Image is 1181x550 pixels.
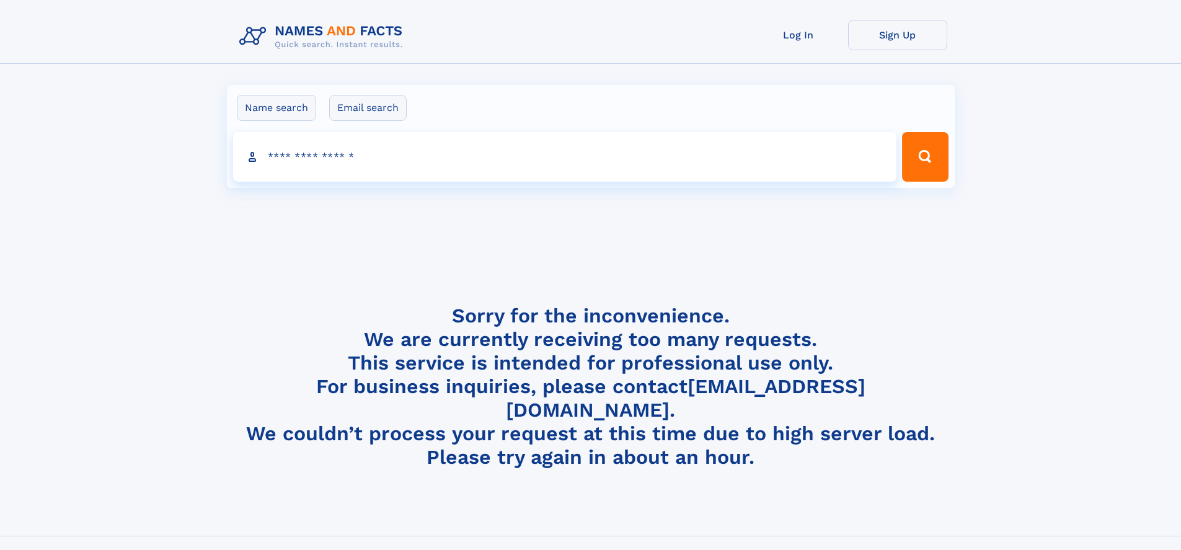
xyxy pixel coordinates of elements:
[237,95,316,121] label: Name search
[506,375,865,422] a: [EMAIL_ADDRESS][DOMAIN_NAME]
[848,20,947,50] a: Sign Up
[902,132,948,182] button: Search Button
[233,132,897,182] input: search input
[234,20,413,53] img: Logo Names and Facts
[329,95,407,121] label: Email search
[234,304,947,469] h4: Sorry for the inconvenience. We are currently receiving too many requests. This service is intend...
[749,20,848,50] a: Log In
